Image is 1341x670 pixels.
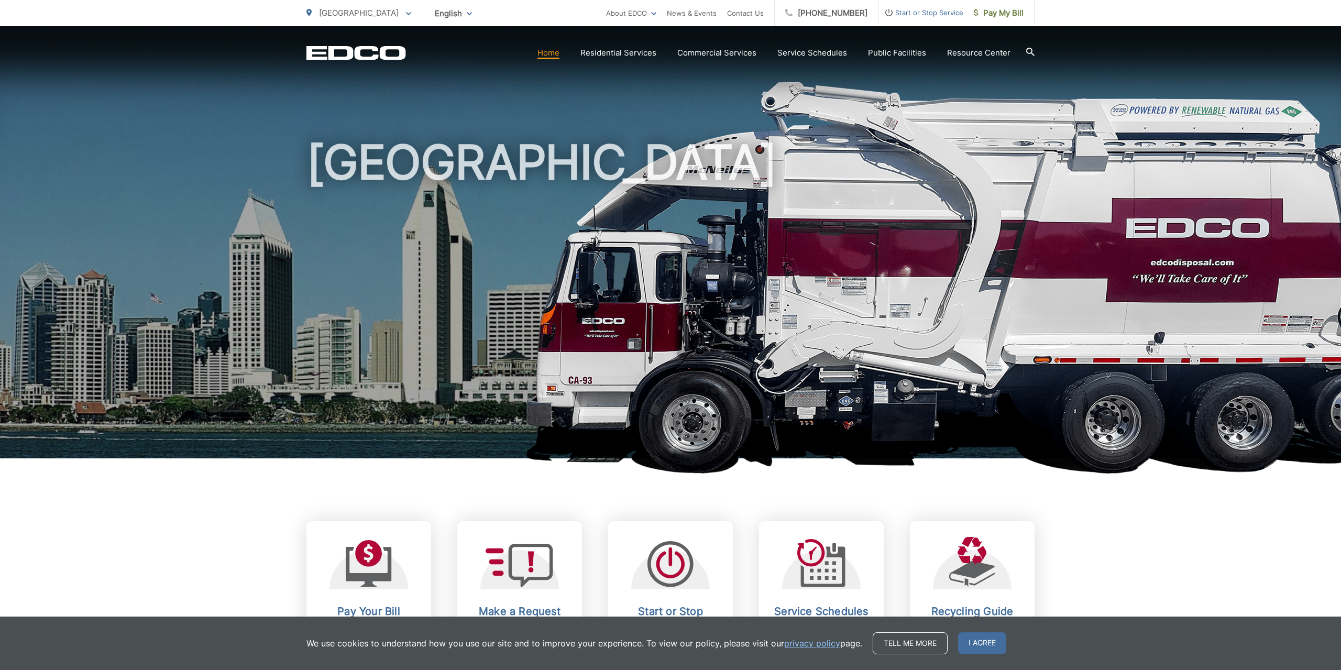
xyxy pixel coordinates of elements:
[920,605,1024,618] h2: Recycling Guide
[770,605,873,618] h2: Service Schedules
[619,605,722,630] h2: Start or Stop Service
[317,605,421,618] h2: Pay Your Bill
[306,637,862,650] p: We use cookies to understand how you use our site and to improve your experience. To view our pol...
[958,632,1006,654] span: I agree
[873,632,948,654] a: Tell me more
[777,47,847,59] a: Service Schedules
[319,8,399,18] span: [GEOGRAPHIC_DATA]
[427,4,480,23] span: English
[606,7,656,19] a: About EDCO
[974,7,1024,19] span: Pay My Bill
[306,46,406,60] a: EDCD logo. Return to the homepage.
[677,47,756,59] a: Commercial Services
[306,136,1035,468] h1: [GEOGRAPHIC_DATA]
[468,605,571,618] h2: Make a Request
[667,7,717,19] a: News & Events
[580,47,656,59] a: Residential Services
[947,47,1010,59] a: Resource Center
[537,47,559,59] a: Home
[727,7,764,19] a: Contact Us
[784,637,840,650] a: privacy policy
[868,47,926,59] a: Public Facilities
